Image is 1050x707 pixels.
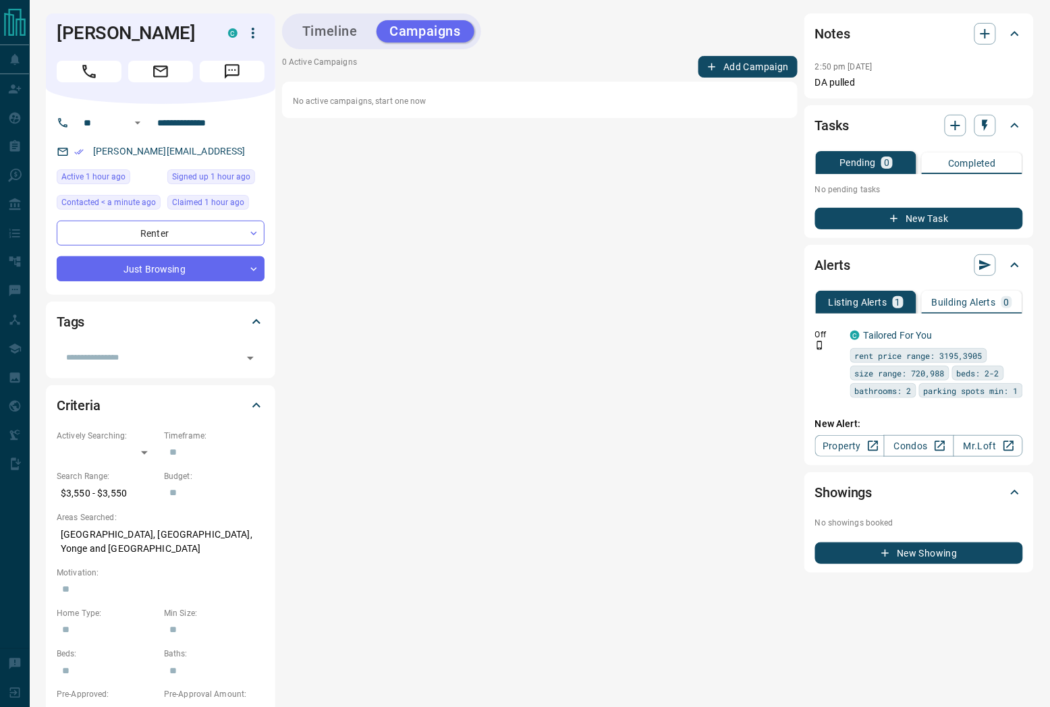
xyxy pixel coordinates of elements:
span: Claimed 1 hour ago [172,196,244,209]
span: Contacted < a minute ago [61,196,156,209]
button: Campaigns [377,20,474,43]
p: Home Type: [57,607,157,619]
p: Budget: [164,470,265,482]
span: size range: 720,988 [855,366,945,380]
p: Timeframe: [164,430,265,442]
p: No active campaigns, start one now [293,95,787,107]
a: Property [815,435,885,457]
p: Areas Searched: [57,511,265,524]
h2: Notes [815,23,850,45]
svg: Push Notification Only [815,341,825,350]
p: Completed [948,159,996,168]
h2: Tasks [815,115,849,136]
p: Beds: [57,648,157,660]
h2: Tags [57,311,84,333]
h2: Showings [815,482,873,503]
div: Just Browsing [57,256,265,281]
p: 0 [884,158,889,167]
button: Open [130,115,146,131]
button: Open [241,349,260,368]
p: [GEOGRAPHIC_DATA], [GEOGRAPHIC_DATA], Yonge and [GEOGRAPHIC_DATA] [57,524,265,560]
span: Email [128,61,193,82]
h2: Alerts [815,254,850,276]
div: Alerts [815,249,1023,281]
div: Fri Sep 12 2025 [57,195,161,214]
div: condos.ca [228,28,238,38]
span: beds: 2-2 [957,366,999,380]
p: DA pulled [815,76,1023,90]
h2: Criteria [57,395,101,416]
div: Fri Sep 12 2025 [57,169,161,188]
p: 0 [1004,298,1010,307]
p: $3,550 - $3,550 [57,482,157,505]
div: condos.ca [850,331,860,340]
a: Tailored For You [864,330,933,341]
div: Renter [57,221,265,246]
span: Call [57,61,121,82]
svg: Email Verified [74,147,84,157]
div: Showings [815,476,1023,509]
p: Actively Searching: [57,430,157,442]
p: 1 [895,298,901,307]
p: Off [815,329,842,341]
p: Motivation: [57,567,265,579]
a: Condos [884,435,954,457]
span: Signed up 1 hour ago [172,170,250,183]
span: bathrooms: 2 [855,384,912,397]
div: Tags [57,306,265,338]
p: New Alert: [815,417,1023,431]
button: Add Campaign [698,56,798,78]
p: Min Size: [164,607,265,619]
div: Notes [815,18,1023,50]
button: New Showing [815,542,1023,564]
div: Fri Sep 12 2025 [167,169,265,188]
p: Listing Alerts [829,298,887,307]
p: Pre-Approved: [57,688,157,700]
h1: [PERSON_NAME] [57,22,208,44]
p: No pending tasks [815,179,1023,200]
p: 0 Active Campaigns [282,56,357,78]
p: Building Alerts [932,298,996,307]
div: Fri Sep 12 2025 [167,195,265,214]
p: Baths: [164,648,265,660]
button: Timeline [289,20,371,43]
p: No showings booked [815,517,1023,529]
span: parking spots min: 1 [924,384,1018,397]
span: Message [200,61,265,82]
div: Tasks [815,109,1023,142]
span: rent price range: 3195,3905 [855,349,983,362]
p: Search Range: [57,470,157,482]
p: 2:50 pm [DATE] [815,62,873,72]
div: Criteria [57,389,265,422]
a: [PERSON_NAME][EMAIL_ADDRESS] [93,146,246,157]
span: Active 1 hour ago [61,170,126,183]
button: New Task [815,208,1023,229]
p: Pending [839,158,876,167]
a: Mr.Loft [954,435,1023,457]
p: Pre-Approval Amount: [164,688,265,700]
